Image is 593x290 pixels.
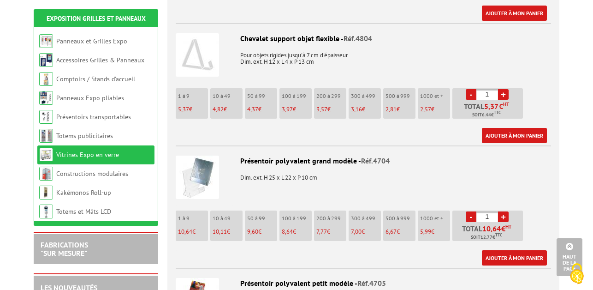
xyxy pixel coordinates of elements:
[247,105,258,113] span: 4,37
[498,89,509,100] a: +
[466,89,476,100] a: -
[178,105,189,113] span: 5,37
[484,103,499,110] span: 5,37
[39,148,53,162] img: Vitrines Expo en verre
[47,14,146,23] a: Exposition Grilles et Panneaux
[385,215,415,222] p: 500 à 999
[39,205,53,218] img: Totems et Mâts LCD
[282,228,293,236] span: 8,64
[247,215,277,222] p: 50 à 99
[455,103,523,119] p: Total
[316,229,346,235] p: €
[39,72,53,86] img: Comptoirs / Stands d'accueil
[213,106,243,113] p: €
[176,278,551,289] div: Présentoir polyvalent petit modèle -
[213,105,224,113] span: 4,82
[482,225,511,232] span: €
[56,132,113,140] a: Totems publicitaires
[39,186,53,199] img: Kakémonos Roll-up
[561,259,593,290] button: Cookies (fenêtre modale)
[176,33,219,77] img: Chevalet support objet flexible
[39,167,53,181] img: Constructions modulaires
[247,228,258,236] span: 9,60
[41,240,88,258] a: FABRICATIONS"Sur Mesure"
[385,106,415,113] p: €
[565,262,588,285] img: Cookies (fenêtre modale)
[178,106,208,113] p: €
[56,207,111,216] a: Totems et Mâts LCD
[247,229,277,235] p: €
[247,93,277,99] p: 50 à 99
[482,111,491,119] span: 6.44
[176,168,551,181] p: Dim. ext. H 25 x L 22 x P 10 cm
[385,105,397,113] span: 2,81
[39,91,53,105] img: Panneaux Expo pliables
[455,225,523,241] p: Total
[482,225,501,232] span: 10,64
[420,228,431,236] span: 5,99
[351,229,381,235] p: €
[351,228,362,236] span: 7,00
[178,229,208,235] p: €
[472,111,501,119] span: Soit €
[213,215,243,222] p: 10 à 49
[282,229,312,235] p: €
[56,75,135,83] a: Comptoirs / Stands d'accueil
[39,129,53,143] img: Totems publicitaires
[466,211,476,222] a: -
[178,215,208,222] p: 1 à 9
[505,224,511,230] sup: HT
[56,188,111,197] a: Kakémonos Roll-up
[420,93,450,99] p: 1000 et +
[471,234,502,241] span: Soit €
[316,106,346,113] p: €
[176,33,551,44] div: Chevalet support objet flexible -
[56,169,128,178] a: Constructions modulaires
[351,93,381,99] p: 300 à 499
[482,250,547,266] a: Ajouter à mon panier
[357,278,386,288] span: Réf.4705
[557,238,582,276] a: Haut de la page
[316,228,327,236] span: 7,77
[498,211,509,222] a: +
[176,156,551,166] div: Présentoir polyvalent grand modèle -
[56,151,119,159] a: Vitrines Expo en verre
[247,106,277,113] p: €
[484,103,509,110] span: €
[482,128,547,143] a: Ajouter à mon panier
[176,156,219,199] img: Présentoir polyvalent grand modèle
[351,105,362,113] span: 3,16
[503,101,509,108] sup: HT
[178,93,208,99] p: 1 à 9
[56,113,131,121] a: Présentoirs transportables
[282,105,293,113] span: 3,97
[282,93,312,99] p: 100 à 199
[420,105,431,113] span: 2,57
[385,228,397,236] span: 6,67
[385,229,415,235] p: €
[361,156,390,165] span: Réf.4704
[385,93,415,99] p: 500 à 999
[482,6,547,21] a: Ajouter à mon panier
[316,93,346,99] p: 200 à 299
[39,110,53,124] img: Présentoirs transportables
[213,229,243,235] p: €
[282,215,312,222] p: 100 à 199
[213,228,227,236] span: 10,11
[39,34,53,48] img: Panneaux et Grilles Expo
[351,215,381,222] p: 300 à 499
[420,215,450,222] p: 1000 et +
[176,46,551,65] p: Pour objets rigides jusqu'à 7 cm d'épaisseur Dim. ext. H 12 x L 4 x P 13 cm
[213,93,243,99] p: 10 à 49
[39,53,53,67] img: Accessoires Grilles & Panneaux
[420,229,450,235] p: €
[495,232,502,237] sup: TTC
[316,105,327,113] span: 3,57
[316,215,346,222] p: 200 à 299
[178,228,192,236] span: 10,64
[351,106,381,113] p: €
[282,106,312,113] p: €
[494,110,501,115] sup: TTC
[56,56,144,64] a: Accessoires Grilles & Panneaux
[56,94,124,102] a: Panneaux Expo pliables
